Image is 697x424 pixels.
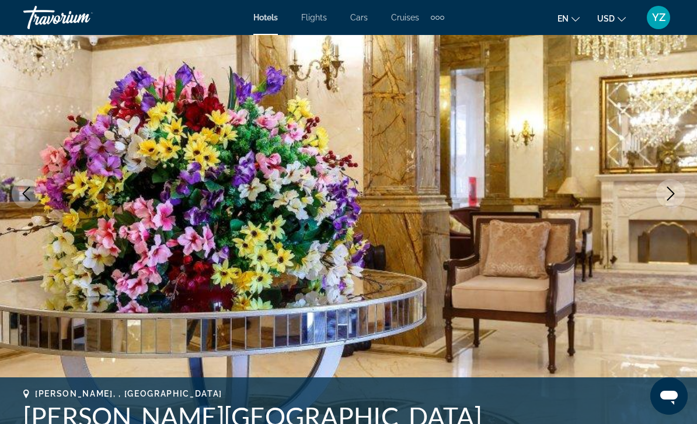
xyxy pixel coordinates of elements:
a: Cars [350,13,368,22]
a: Flights [301,13,327,22]
button: Previous image [12,179,41,208]
button: Change language [557,10,580,27]
span: en [557,14,569,23]
button: User Menu [643,5,674,30]
button: Extra navigation items [431,8,444,27]
a: Travorium [23,2,140,33]
button: Change currency [597,10,626,27]
a: Hotels [253,13,278,22]
a: Cruises [391,13,419,22]
span: USD [597,14,615,23]
button: Next image [656,179,685,208]
span: [PERSON_NAME], , [GEOGRAPHIC_DATA] [35,389,222,398]
span: YZ [652,12,665,23]
iframe: Кнопка запуска окна обмена сообщениями [650,377,688,415]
